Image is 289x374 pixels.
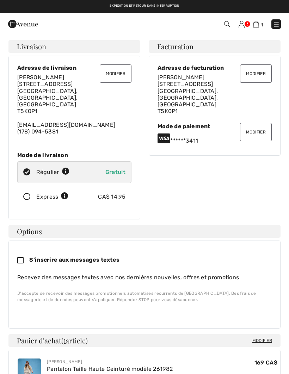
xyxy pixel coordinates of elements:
button: Modifier [240,64,272,83]
span: [PERSON_NAME] [17,74,64,81]
div: CA$ 14.95 [98,193,125,201]
span: 1 [261,22,263,27]
div: Recevez des messages textes avec nos dernières nouvelles, offres et promotions [17,273,266,282]
img: Recherche [224,21,230,27]
span: ( article) [61,336,88,345]
button: Modifier [100,64,131,83]
span: [PERSON_NAME] [158,74,204,81]
img: Mes infos [239,21,245,28]
div: Express [36,193,68,201]
div: Régulier [36,168,69,176]
span: Modifier [252,337,272,344]
a: Pantalon Taille Haute Ceinturé modèle 261982 [47,366,173,372]
span: Gratuit [105,169,125,175]
div: J'accepte de recevoir des messages promotionnels automatisés récurrents de [GEOGRAPHIC_DATA]. Des... [17,290,266,303]
h4: Options [8,225,281,238]
span: 1 [63,335,66,344]
div: Mode de paiement [158,123,272,130]
span: Facturation [157,43,193,50]
span: Livraison [17,43,46,50]
div: [EMAIL_ADDRESS][DOMAIN_NAME] [17,74,131,135]
span: 169 CA$ [254,359,277,366]
img: Menu [273,21,280,28]
a: 1 [253,20,263,28]
span: [STREET_ADDRESS] [GEOGRAPHIC_DATA], [GEOGRAPHIC_DATA], [GEOGRAPHIC_DATA] T5K0P1 [158,81,218,114]
button: Modifier [240,123,272,141]
div: Mode de livraison [17,152,131,158]
img: Panier d'achat [253,21,259,27]
span: [STREET_ADDRESS] [GEOGRAPHIC_DATA], [GEOGRAPHIC_DATA], [GEOGRAPHIC_DATA] T5K0P1 [17,81,78,114]
div: Adresse de facturation [158,64,272,71]
div: [PERSON_NAME] [47,359,173,365]
img: 1ère Avenue [8,17,38,31]
div: Adresse de livraison [17,64,131,71]
h4: Panier d'achat [8,334,281,347]
span: S'inscrire aux messages textes [29,256,119,263]
a: 1ère Avenue [8,20,38,27]
a: (178) 094-5381 [17,128,58,135]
